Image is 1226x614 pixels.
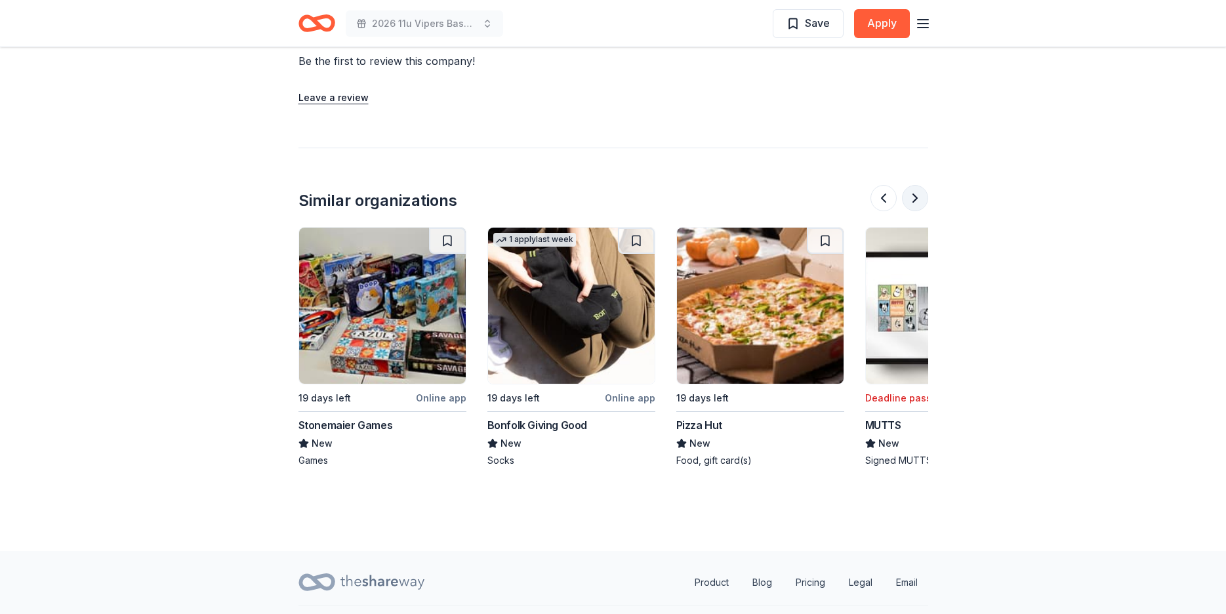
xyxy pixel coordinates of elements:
[312,436,333,451] span: New
[865,390,943,406] div: Deadline passed
[298,53,634,69] div: Be the first to review this company!
[684,569,739,596] a: Product
[676,390,729,406] div: 19 days left
[416,390,466,406] div: Online app
[676,417,722,433] div: Pizza Hut
[501,436,521,451] span: New
[773,9,844,38] button: Save
[493,233,576,247] div: 1 apply last week
[676,227,844,467] a: Image for Pizza Hut19 days leftPizza HutNewFood, gift card(s)
[605,390,655,406] div: Online app
[372,16,477,31] span: 2026 11u Vipers Baseball Team Fundraiser
[785,569,836,596] a: Pricing
[742,569,783,596] a: Blog
[299,228,466,384] img: Image for Stonemaier Games
[488,228,655,384] img: Image for Bonfolk Giving Good
[298,390,351,406] div: 19 days left
[866,228,1032,384] img: Image for MUTTS
[298,454,466,467] div: Games
[487,417,587,433] div: Bonfolk Giving Good
[487,454,655,467] div: Socks
[865,454,1033,467] div: Signed MUTTS print
[865,227,1033,467] a: Image for MUTTSDeadline passedMUTTSNewSigned MUTTS print
[854,9,910,38] button: Apply
[878,436,899,451] span: New
[298,417,393,433] div: Stonemaier Games
[298,8,335,39] a: Home
[886,569,928,596] a: Email
[487,227,655,467] a: Image for Bonfolk Giving Good1 applylast week19 days leftOnline appBonfolk Giving GoodNewSocks
[838,569,883,596] a: Legal
[684,569,928,596] nav: quick links
[865,417,901,433] div: MUTTS
[298,90,369,106] button: Leave a review
[676,454,844,467] div: Food, gift card(s)
[298,227,466,467] a: Image for Stonemaier Games19 days leftOnline appStonemaier GamesNewGames
[487,390,540,406] div: 19 days left
[298,190,457,211] div: Similar organizations
[805,14,830,31] span: Save
[346,10,503,37] button: 2026 11u Vipers Baseball Team Fundraiser
[677,228,844,384] img: Image for Pizza Hut
[689,436,710,451] span: New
